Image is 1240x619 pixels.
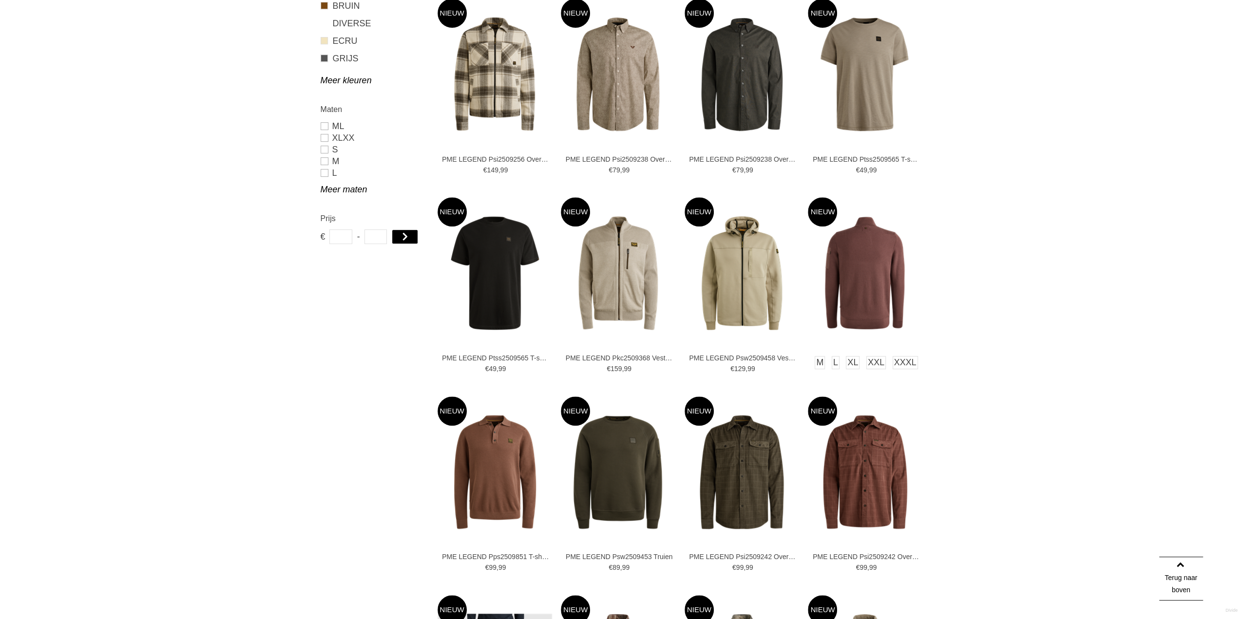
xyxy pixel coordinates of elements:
a: PME LEGEND Psi2509238 Overhemden [566,155,673,164]
img: PME LEGEND Psi2509256 Overhemden [438,17,552,131]
h2: Prijs [321,212,425,225]
a: DIVERSE [321,17,425,30]
span: € [321,229,325,244]
a: GRIJS [321,52,425,65]
span: € [609,166,612,174]
img: PME LEGEND Psi2509238 Overhemden [561,17,675,131]
a: Divide [1225,604,1238,617]
span: 99 [498,563,506,571]
span: , [744,166,745,174]
span: , [867,563,869,571]
a: XXL [866,356,886,369]
span: 99 [622,166,630,174]
a: L [321,167,425,179]
img: PME LEGEND Psi2509238 Overhemden [685,17,799,131]
span: , [496,365,498,373]
a: Meer maten [321,184,425,195]
a: XXXL [893,356,918,369]
span: , [744,563,745,571]
span: 79 [736,166,744,174]
a: Terug naar boven [1159,557,1203,600]
a: PME LEGEND Pps2509851 T-shirts [442,552,549,561]
a: PME LEGEND Psi2509256 Overhemden [442,155,549,164]
img: PME LEGEND Ptss2509565 T-shirts [808,17,922,131]
span: € [609,563,612,571]
span: 79 [612,166,620,174]
img: PME LEGEND Pkw2509322 Truien [808,216,922,330]
a: S [321,144,425,155]
span: € [485,365,489,373]
img: PME LEGEND Pps2509851 T-shirts [438,415,552,529]
a: PME LEGEND Psw2509453 Truien [566,552,673,561]
span: € [732,563,736,571]
span: 99 [747,365,755,373]
span: , [620,166,622,174]
a: ML [321,120,425,132]
a: PME LEGEND Pkc2509368 Vesten en Gilets [566,354,673,362]
a: PME LEGEND Ptss2509565 T-shirts [442,354,549,362]
a: M [321,155,425,167]
span: € [730,365,734,373]
img: PME LEGEND Psi2509242 Overhemden [808,415,922,529]
img: PME LEGEND Ptss2509565 T-shirts [438,216,552,330]
a: PME LEGEND Psi2509238 Overhemden [689,155,796,164]
span: € [732,166,736,174]
a: Meer kleuren [321,75,425,86]
a: PME LEGEND Psi2509242 Overhemden [689,552,796,561]
span: 129 [734,365,745,373]
span: , [498,166,500,174]
img: PME LEGEND Psw2509458 Vesten en Gilets [685,216,799,330]
span: € [856,563,860,571]
a: XLXX [321,132,425,144]
a: ECRU [321,35,425,47]
span: € [483,166,487,174]
span: 159 [610,365,622,373]
a: XL [846,356,859,369]
span: 99 [622,563,630,571]
span: 99 [498,365,506,373]
a: M [815,356,825,369]
span: € [856,166,860,174]
span: 99 [489,563,496,571]
span: 99 [869,166,877,174]
span: - [357,229,360,244]
a: PME LEGEND Psi2509242 Overhemden [813,552,920,561]
span: 49 [489,365,496,373]
span: , [867,166,869,174]
span: , [496,563,498,571]
span: 99 [624,365,631,373]
span: 99 [859,563,867,571]
h2: Maten [321,103,425,115]
span: , [745,365,747,373]
span: 99 [745,563,753,571]
a: L [832,356,839,369]
span: 149 [487,166,498,174]
span: 89 [612,563,620,571]
a: PME LEGEND Psw2509458 Vesten en Gilets [689,354,796,362]
span: 99 [736,563,744,571]
img: PME LEGEND Psw2509453 Truien [561,415,675,529]
span: 99 [500,166,508,174]
span: € [607,365,610,373]
a: PME LEGEND Ptss2509565 T-shirts [813,155,920,164]
span: , [620,563,622,571]
img: PME LEGEND Pkc2509368 Vesten en Gilets [561,216,675,330]
span: 49 [859,166,867,174]
span: € [485,563,489,571]
span: 99 [745,166,753,174]
span: , [622,365,624,373]
img: PME LEGEND Psi2509242 Overhemden [685,415,799,529]
span: 99 [869,563,877,571]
